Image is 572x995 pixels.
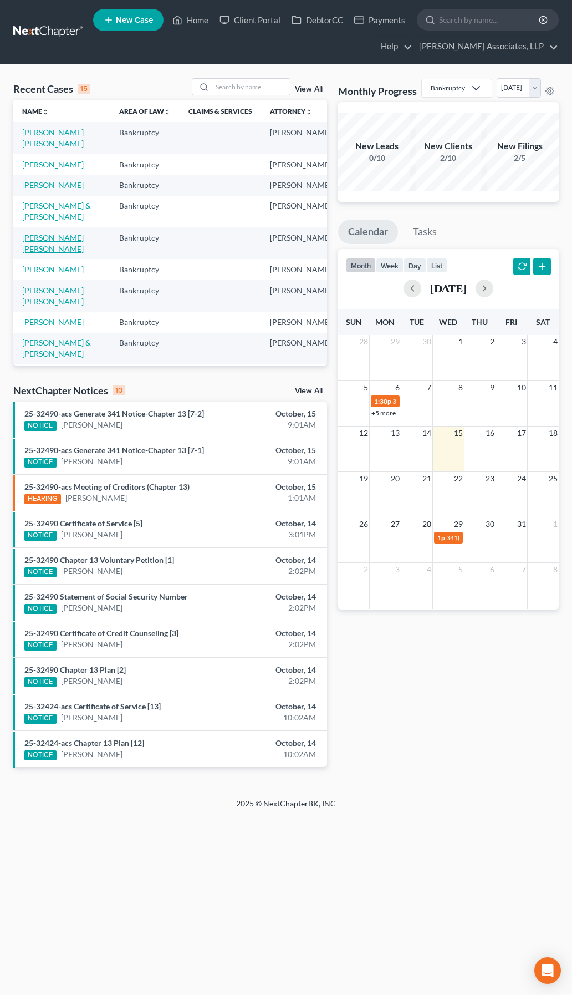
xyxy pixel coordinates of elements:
span: 11 [548,381,559,394]
td: Bankruptcy [110,122,180,154]
i: unfold_more [305,109,312,115]
span: 28 [358,335,369,348]
span: 26 [358,517,369,531]
i: unfold_more [164,109,171,115]
div: 9:01AM [226,419,316,430]
a: 25-32490 Chapter 13 Voluntary Petition [1] [24,555,174,565]
a: [PERSON_NAME] [61,456,122,467]
span: 2 [489,335,496,348]
div: 2/5 [481,153,559,164]
span: 22 [453,472,464,485]
span: 31 [516,517,527,531]
span: 24 [516,472,527,485]
div: HEARING [24,494,61,504]
div: 1:01AM [226,493,316,504]
span: 23 [484,472,496,485]
span: 1 [552,517,559,531]
td: [PERSON_NAME] [261,333,340,364]
a: 25-32424-acs Certificate of Service [13] [24,702,161,711]
div: October, 15 [226,481,316,493]
td: [PERSON_NAME] [261,175,340,195]
div: 10:02AM [226,749,316,760]
span: 1:30p [374,397,391,405]
span: 341(a) meeting for [PERSON_NAME] [392,397,499,405]
span: 13 [390,427,401,440]
a: Attorneyunfold_more [270,107,312,115]
a: [PERSON_NAME] [22,160,84,169]
span: 29 [390,335,401,348]
input: Search by name... [212,79,290,95]
span: 1 [457,335,464,348]
div: 15 [78,84,90,94]
h3: Monthly Progress [338,84,417,98]
a: [PERSON_NAME] [61,712,122,723]
div: 2025 © NextChapterBK, INC [20,798,552,818]
a: Calendar [338,220,398,244]
a: +5 more [371,409,396,417]
span: Wed [439,317,457,327]
span: Thu [472,317,488,327]
span: 3 [520,335,527,348]
span: 17 [516,427,527,440]
span: Sun [346,317,362,327]
span: 7 [520,563,527,576]
div: NOTICE [24,531,57,541]
button: month [346,258,376,273]
td: Bankruptcy [110,312,180,332]
a: [PERSON_NAME] & [PERSON_NAME] [22,201,91,221]
a: 25-32424-acs Chapter 13 Plan [12] [24,738,144,748]
td: [PERSON_NAME] [261,196,340,227]
div: New Filings [481,140,559,153]
div: Recent Cases [13,82,90,95]
span: New Case [116,16,153,24]
div: 3:01PM [226,529,316,540]
div: 2:02PM [226,602,316,613]
a: [PERSON_NAME] [61,529,122,540]
td: Bankruptcy [110,280,180,312]
div: October, 14 [226,701,316,712]
a: [PERSON_NAME] [61,749,122,760]
span: 5 [457,563,464,576]
span: 1p [437,534,445,542]
a: 25-32490-acs Meeting of Creditors (Chapter 13) [24,482,190,491]
a: Nameunfold_more [22,107,49,115]
i: unfold_more [42,109,49,115]
input: Search by name... [439,9,540,30]
th: Claims & Services [180,100,261,122]
span: 6 [394,381,401,394]
span: 8 [552,563,559,576]
a: [PERSON_NAME] [65,493,127,504]
a: [PERSON_NAME] Associates, LLP [413,37,558,57]
a: Home [167,10,214,30]
a: [PERSON_NAME] [61,676,122,687]
div: New Leads [338,140,416,153]
span: 20 [390,472,401,485]
div: NextChapter Notices [13,384,125,397]
a: [PERSON_NAME] [PERSON_NAME] [22,286,84,306]
span: 4 [552,335,559,348]
div: October, 14 [226,518,316,529]
a: [PERSON_NAME] & [PERSON_NAME] [22,338,91,358]
span: 21 [421,472,432,485]
span: 29 [453,517,464,531]
div: NOTICE [24,421,57,431]
div: 2:02PM [226,566,316,577]
td: [PERSON_NAME] [261,364,340,385]
span: 4 [426,563,432,576]
a: [PERSON_NAME] [61,566,122,577]
a: [PERSON_NAME] [22,265,84,274]
a: View All [295,85,323,93]
a: [PERSON_NAME] [22,180,84,190]
a: [PERSON_NAME] [22,317,84,327]
a: 25-32490 Certificate of Service [5] [24,519,142,528]
a: DebtorCC [286,10,349,30]
a: [PERSON_NAME] [61,602,122,613]
span: 30 [421,335,432,348]
div: October, 15 [226,445,316,456]
span: 341(a) meeting for [PERSON_NAME] [446,534,553,542]
span: 14 [421,427,432,440]
button: day [404,258,426,273]
div: October, 14 [226,664,316,676]
td: [PERSON_NAME] [261,259,340,280]
span: 25 [548,472,559,485]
